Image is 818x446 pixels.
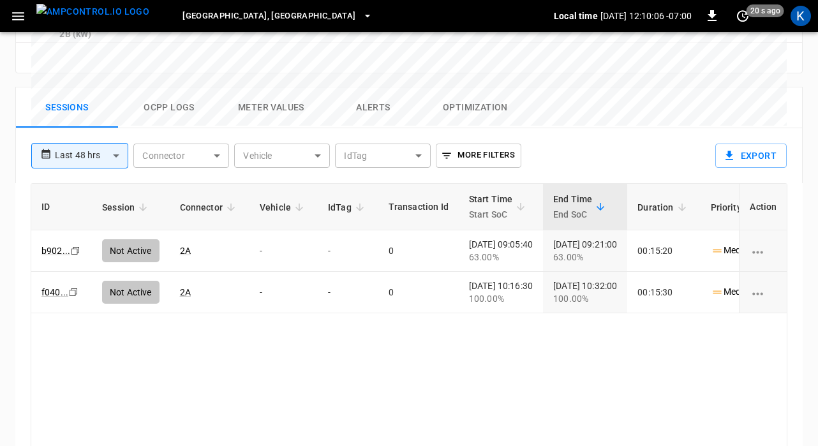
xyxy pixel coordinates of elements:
div: charging session options [750,244,777,257]
div: Start Time [469,191,513,222]
span: 20 s ago [747,4,784,17]
span: End TimeEnd SoC [553,191,609,222]
p: End SoC [553,207,592,222]
button: Alerts [322,87,424,128]
span: Vehicle [260,200,308,215]
span: Duration [637,200,690,215]
div: charging session options [750,286,777,299]
p: Local time [554,10,598,22]
p: [DATE] 12:10:06 -07:00 [600,10,692,22]
span: Start TimeStart SoC [469,191,530,222]
span: IdTag [328,200,368,215]
button: [GEOGRAPHIC_DATA], [GEOGRAPHIC_DATA] [177,4,377,29]
button: More Filters [436,144,521,168]
div: Last 48 hrs [55,144,128,168]
button: set refresh interval [732,6,753,26]
span: Session [102,200,151,215]
span: [GEOGRAPHIC_DATA], [GEOGRAPHIC_DATA] [182,9,355,24]
div: End Time [553,191,592,222]
div: profile-icon [791,6,811,26]
th: Action [739,184,787,230]
button: Optimization [424,87,526,128]
button: Ocpp logs [118,87,220,128]
button: Meter Values [220,87,322,128]
span: Connector [180,200,239,215]
p: Start SoC [469,207,513,222]
button: Export [715,144,787,168]
img: ampcontrol.io logo [36,4,149,20]
th: ID [31,184,92,230]
span: Priority [711,200,758,215]
th: Transaction Id [378,184,459,230]
button: Sessions [16,87,118,128]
